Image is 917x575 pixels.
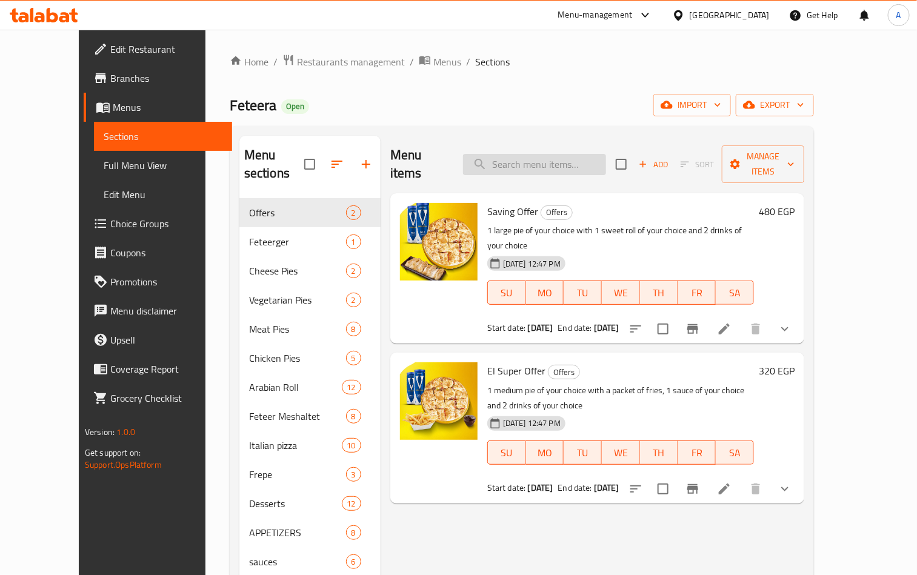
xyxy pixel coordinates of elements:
[722,145,804,183] button: Manage items
[346,409,361,424] div: items
[249,525,346,540] span: APPETIZERS
[564,440,602,465] button: TU
[342,498,361,510] span: 12
[342,438,361,453] div: items
[678,314,707,344] button: Branch-specific-item
[759,203,795,220] h6: 480 EGP
[84,93,232,122] a: Menus
[94,180,232,209] a: Edit Menu
[239,285,381,314] div: Vegetarian Pies2
[498,417,565,429] span: [DATE] 12:47 PM
[778,322,792,336] svg: Show Choices
[239,344,381,373] div: Chicken Pies5
[84,267,232,296] a: Promotions
[239,431,381,460] div: Italian pizza10
[640,281,678,305] button: TH
[346,322,361,336] div: items
[463,154,606,175] input: search
[634,155,673,174] button: Add
[110,71,222,85] span: Branches
[273,55,278,69] li: /
[736,94,814,116] button: export
[607,444,635,462] span: WE
[347,527,361,539] span: 8
[346,205,361,220] div: items
[104,158,222,173] span: Full Menu View
[249,467,346,482] div: Frepe
[84,296,232,325] a: Menu disclaimer
[487,440,526,465] button: SU
[531,284,559,302] span: MO
[645,444,673,462] span: TH
[640,440,678,465] button: TH
[594,480,619,496] b: [DATE]
[645,284,673,302] span: TH
[678,281,716,305] button: FR
[249,409,346,424] span: Feteer Meshaltet
[347,265,361,277] span: 2
[541,205,573,220] div: Offers
[110,274,222,289] span: Promotions
[650,316,676,342] span: Select to update
[433,55,461,69] span: Menus
[528,320,553,336] b: [DATE]
[249,322,346,336] span: Meat Pies
[653,94,731,116] button: import
[239,227,381,256] div: Feteerger1
[347,236,361,248] span: 1
[249,205,346,220] span: Offers
[249,293,346,307] span: Vegetarian Pies
[770,314,799,344] button: show more
[602,440,640,465] button: WE
[249,380,342,394] span: Arabian Roll
[778,482,792,496] svg: Show Choices
[110,216,222,231] span: Choice Groups
[487,320,526,336] span: Start date:
[297,55,405,69] span: Restaurants management
[85,424,115,440] span: Version:
[249,496,342,511] span: Desserts
[239,256,381,285] div: Cheese Pies2
[541,205,572,219] span: Offers
[487,223,754,253] p: 1 large pie of your choice with 1 sweet roll of your choice and 2 drinks of your choice
[466,55,470,69] li: /
[621,474,650,504] button: sort-choices
[558,480,592,496] span: End date:
[741,314,770,344] button: delete
[346,351,361,365] div: items
[528,480,553,496] b: [DATE]
[352,150,381,179] button: Add section
[637,158,670,171] span: Add
[281,99,309,114] div: Open
[410,55,414,69] li: /
[487,281,526,305] button: SU
[239,402,381,431] div: Feteer Meshaltet8
[239,314,381,344] div: Meat Pies8
[347,324,361,335] span: 8
[487,383,754,413] p: 1 medium pie of your choice with a packet of fries, 1 sauce of your choice and 2 drinks of your c...
[342,382,361,393] span: 12
[678,440,716,465] button: FR
[85,457,162,473] a: Support.OpsPlatform
[84,64,232,93] a: Branches
[721,444,749,462] span: SA
[116,424,135,440] span: 1.0.0
[85,445,141,460] span: Get support on:
[249,351,346,365] div: Chicken Pies
[347,294,361,306] span: 2
[558,8,633,22] div: Menu-management
[347,207,361,219] span: 2
[342,380,361,394] div: items
[84,384,232,413] a: Grocery Checklist
[94,122,232,151] a: Sections
[346,264,361,278] div: items
[347,353,361,364] span: 5
[678,474,707,504] button: Branch-specific-item
[346,467,361,482] div: items
[249,234,346,249] span: Feteerger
